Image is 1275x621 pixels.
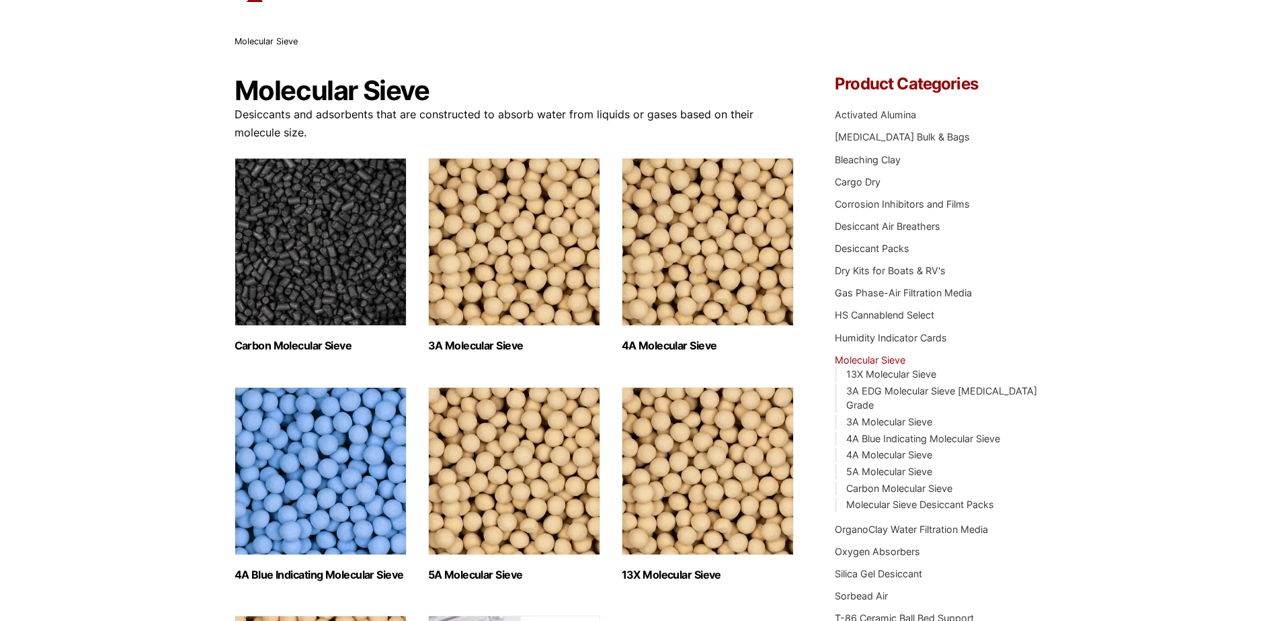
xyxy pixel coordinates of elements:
[835,332,947,343] a: Humidity Indicator Cards
[235,387,407,555] img: 4A Blue Indicating Molecular Sieve
[235,387,407,581] a: Visit product category 4A Blue Indicating Molecular Sieve
[428,339,600,352] h2: 3A Molecular Sieve
[235,339,407,352] h2: Carbon Molecular Sieve
[622,158,794,352] a: Visit product category 4A Molecular Sieve
[428,158,600,326] img: 3A Molecular Sieve
[428,387,600,555] img: 5A Molecular Sieve
[846,483,952,494] a: Carbon Molecular Sieve
[428,158,600,352] a: Visit product category 3A Molecular Sieve
[835,243,909,254] a: Desiccant Packs
[835,309,934,321] a: HS Cannablend Select
[835,568,922,579] a: Silica Gel Desiccant
[846,385,1037,411] a: 3A EDG Molecular Sieve [MEDICAL_DATA] Grade
[846,499,994,510] a: Molecular Sieve Desiccant Packs
[835,590,888,602] a: Sorbead Air
[835,154,901,165] a: Bleaching Clay
[835,131,970,142] a: [MEDICAL_DATA] Bulk & Bags
[835,524,988,535] a: OrganoClay Water Filtration Media
[622,569,794,581] h2: 13X Molecular Sieve
[235,158,407,326] img: Carbon Molecular Sieve
[835,354,905,366] a: Molecular Sieve
[428,387,600,581] a: Visit product category 5A Molecular Sieve
[835,198,970,210] a: Corrosion Inhibitors and Films
[235,158,407,352] a: Visit product category Carbon Molecular Sieve
[846,416,932,427] a: 3A Molecular Sieve
[835,220,940,232] a: Desiccant Air Breathers
[622,387,794,581] a: Visit product category 13X Molecular Sieve
[235,76,795,106] h1: Molecular Sieve
[235,36,298,46] span: Molecular Sieve
[846,466,932,477] a: 5A Molecular Sieve
[835,546,920,557] a: Oxygen Absorbers
[835,287,972,298] a: Gas Phase-Air Filtration Media
[835,176,880,188] a: Cargo Dry
[835,109,916,120] a: Activated Alumina
[846,368,936,380] a: 13X Molecular Sieve
[622,339,794,352] h2: 4A Molecular Sieve
[846,433,1000,444] a: 4A Blue Indicating Molecular Sieve
[622,158,794,326] img: 4A Molecular Sieve
[235,569,407,581] h2: 4A Blue Indicating Molecular Sieve
[846,449,932,460] a: 4A Molecular Sieve
[622,387,794,555] img: 13X Molecular Sieve
[835,265,946,276] a: Dry Kits for Boats & RV's
[835,76,1040,92] h4: Product Categories
[235,106,795,142] p: Desiccants and adsorbents that are constructed to absorb water from liquids or gases based on the...
[428,569,600,581] h2: 5A Molecular Sieve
